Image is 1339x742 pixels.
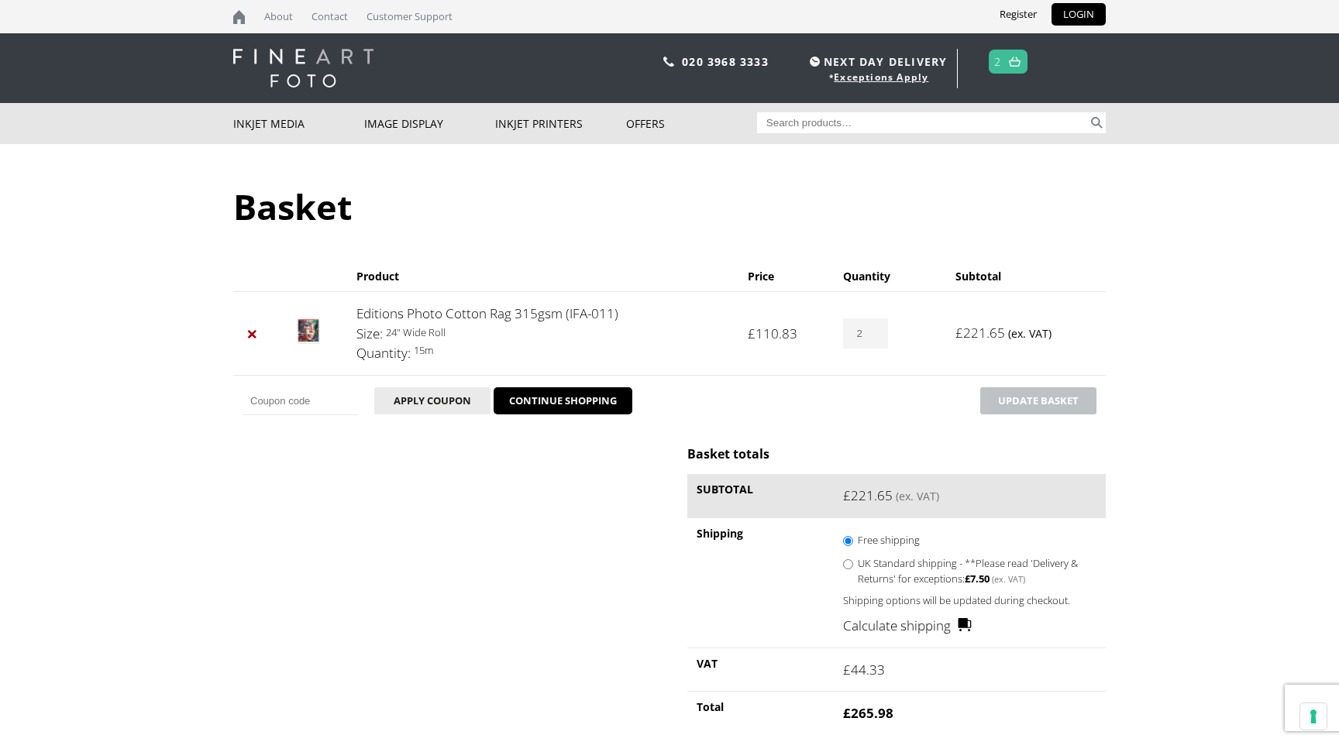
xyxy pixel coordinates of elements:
small: (ex. VAT) [896,489,939,503]
a: Exceptions Apply [834,70,928,84]
th: Price [738,261,834,291]
th: Subtotal [946,261,1106,291]
a: CONTINUE SHOPPING [494,387,632,415]
dt: Quantity: [356,343,411,363]
img: phone.svg [663,57,674,67]
button: Your consent preferences for tracking technologies [1300,703,1327,730]
a: 020 3968 3333 [682,54,769,69]
small: (ex. VAT) [992,573,1025,585]
a: Image Display [364,103,495,144]
input: Product quantity [843,318,888,349]
a: Editions Photo Cotton Rag 315gsm (IFA-011) [356,304,618,322]
a: Remove Editions Photo Cotton Rag 315gsm (IFA-011) from basket [243,324,263,344]
bdi: 110.83 [748,325,797,342]
span: £ [965,572,970,586]
small: (ex. VAT) [1008,326,1052,341]
button: Search [1088,112,1106,133]
bdi: 7.50 [965,572,990,586]
img: basket.svg [1009,57,1021,67]
a: Inkjet Media [233,103,364,144]
span: £ [843,486,851,504]
label: Free shipping [858,530,1086,548]
bdi: 44.33 [843,661,885,678]
th: Product [347,261,738,291]
bdi: 265.98 [843,704,893,722]
span: £ [843,704,851,722]
a: Inkjet Printers [495,103,626,144]
img: time.svg [810,57,820,67]
a: LOGIN [1052,3,1106,26]
th: VAT [687,648,834,692]
h1: Basket [233,183,1106,230]
span: £ [955,324,963,342]
span: £ [748,325,756,342]
input: Coupon code [243,387,359,415]
a: Calculate shipping [843,616,972,636]
dt: Size: [356,324,383,344]
th: Subtotal [687,474,834,518]
p: Shipping options will be updated during checkout. [843,592,1096,610]
button: Apply coupon [374,387,491,414]
a: Offers [626,103,757,144]
a: 2 [994,50,1001,73]
label: UK Standard shipping - **Please read 'Delivery & Returns' for exceptions: [858,553,1086,586]
img: logo-white.svg [233,49,373,88]
span: NEXT DAY DELIVERY [806,53,947,70]
button: Update basket [980,387,1096,414]
th: Total [687,691,834,735]
bdi: 221.65 [955,324,1005,342]
a: Register [988,3,1048,26]
h2: Basket totals [687,445,1106,462]
img: Editions Photo Cotton Rag 315gsm (IFA-011) [296,315,321,346]
p: 15m [356,342,729,359]
th: Shipping [687,517,834,648]
input: Search products… [757,112,1089,133]
th: Quantity [834,261,946,291]
span: £ [843,661,851,678]
bdi: 221.65 [843,486,893,504]
p: 24" Wide Roll [356,324,729,342]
